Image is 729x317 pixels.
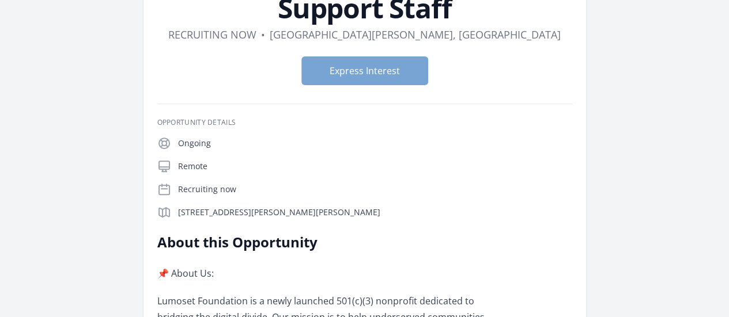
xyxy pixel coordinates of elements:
[270,26,561,43] dd: [GEOGRAPHIC_DATA][PERSON_NAME], [GEOGRAPHIC_DATA]
[301,56,428,85] button: Express Interest
[178,161,572,172] p: Remote
[157,118,572,127] h3: Opportunity Details
[178,184,572,195] p: Recruiting now
[157,265,494,281] p: 📌 About Us:
[261,26,265,43] div: •
[178,138,572,149] p: Ongoing
[168,26,256,43] dd: Recruiting now
[178,207,572,218] p: [STREET_ADDRESS][PERSON_NAME][PERSON_NAME]
[157,233,494,251] h2: About this Opportunity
